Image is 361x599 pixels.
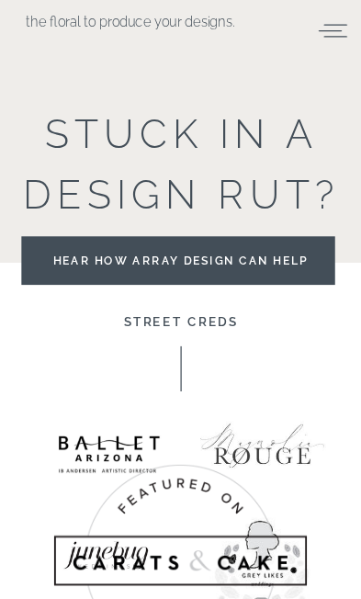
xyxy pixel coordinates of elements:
h3: street creds [88,306,275,332]
h2: Stuck in a design Rut? [21,106,342,254]
span: Subscribe [100,187,176,198]
button: Subscribe [81,172,196,214]
a: Hear How Array Design Can Help [29,246,332,269]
